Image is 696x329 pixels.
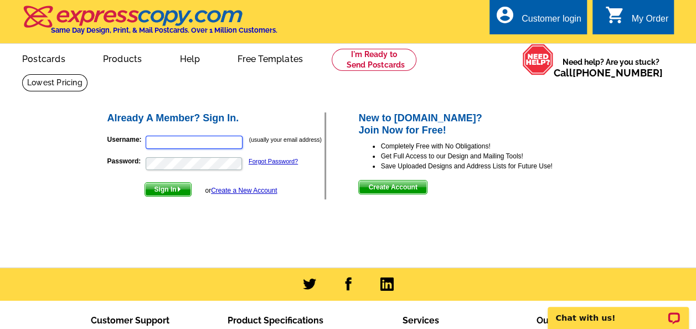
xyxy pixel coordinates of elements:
label: Password: [107,156,145,166]
span: Create Account [359,181,426,194]
img: button-next-arrow-white.png [177,187,182,192]
div: or [205,186,277,196]
div: My Order [631,14,668,29]
li: Get Full Access to our Design and Mailing Tools! [380,151,590,161]
a: [PHONE_NUMBER] [573,67,663,79]
button: Create Account [358,180,427,194]
a: account_circle Customer login [495,12,581,26]
i: shopping_cart [605,5,625,25]
li: Completely Free with No Obligations! [380,141,590,151]
a: Create a New Account [211,187,277,194]
span: Customer Support [91,315,169,326]
h2: New to [DOMAIN_NAME]? Join Now for Free! [358,112,590,136]
a: shopping_cart My Order [605,12,668,26]
label: Username: [107,135,145,145]
i: account_circle [495,5,515,25]
span: Our Company [537,315,595,326]
span: Call [554,67,663,79]
img: help [522,44,554,75]
span: Need help? Are you stuck? [554,56,668,79]
li: Save Uploaded Designs and Address Lists for Future Use! [380,161,590,171]
h2: Already A Member? Sign In. [107,112,325,125]
span: Services [403,315,439,326]
iframe: LiveChat chat widget [540,294,696,329]
span: Product Specifications [228,315,323,326]
a: Same Day Design, Print, & Mail Postcards. Over 1 Million Customers. [22,13,277,34]
span: Sign In [145,183,191,196]
button: Sign In [145,182,192,197]
small: (usually your email address) [249,136,322,143]
h4: Same Day Design, Print, & Mail Postcards. Over 1 Million Customers. [51,26,277,34]
div: Customer login [522,14,581,29]
a: Help [162,45,218,71]
a: Free Templates [220,45,321,71]
a: Products [85,45,160,71]
a: Forgot Password? [249,158,298,164]
a: Postcards [4,45,83,71]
